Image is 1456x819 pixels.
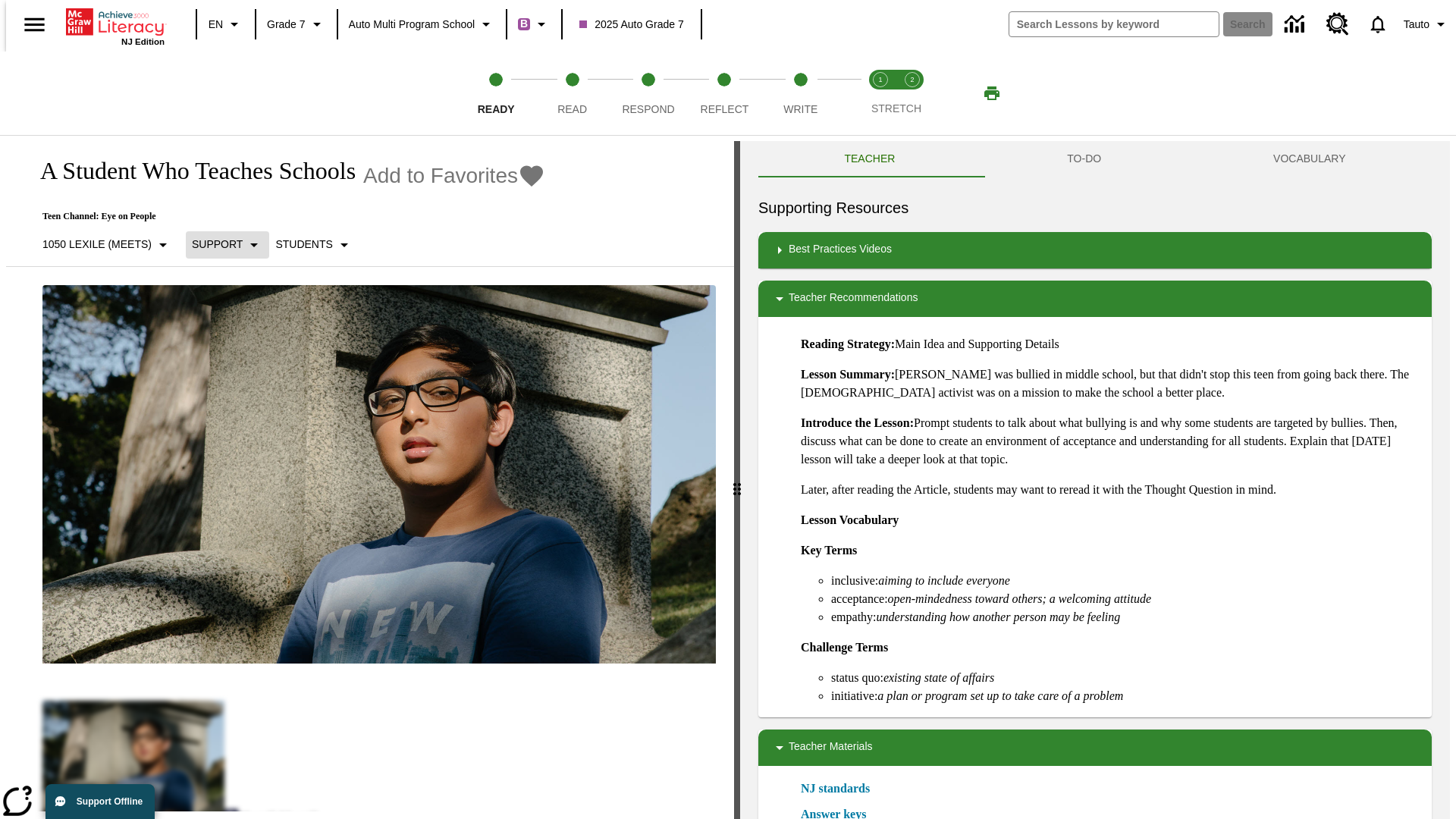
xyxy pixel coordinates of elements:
[757,52,845,135] button: Write step 5 of 5
[209,17,223,33] span: EN
[740,141,1450,819] div: activity
[42,285,716,664] img: A teenager is outside sitting near a large headstone in a cemetery.
[452,52,540,135] button: Ready step 1 of 5
[1398,11,1456,38] button: Profile/Settings
[269,231,359,259] button: Select Student
[24,211,545,222] p: Teen Channel: Eye on People
[801,481,1420,499] p: Later, after reading the Article, students may want to reread it with the Thought Question in mind.
[801,544,857,557] strong: Key Terms
[42,237,152,253] p: 1050 Lexile (Meets)
[363,164,518,188] span: Add to Favorites
[783,103,817,115] span: Write
[831,687,1420,705] li: initiative:
[1358,5,1398,44] a: Notifications
[831,608,1420,626] li: empathy:
[890,52,934,135] button: Stretch Respond step 2 of 2
[261,11,332,38] button: Grade: Grade 7, Select a grade
[343,11,502,38] button: School: Auto Multi program School, Select your school
[910,76,914,83] text: 2
[758,196,1432,220] h6: Supporting Resources
[579,17,684,33] span: 2025 Auto Grade 7
[801,780,879,798] a: NJ standards
[267,17,306,33] span: Grade 7
[77,796,143,807] span: Support Offline
[349,17,475,33] span: Auto Multi program School
[528,52,616,135] button: Read step 2 of 5
[801,337,895,350] strong: Reading Strategy:
[1009,12,1219,36] input: search field
[758,281,1432,317] div: Teacher Recommendations
[45,784,155,819] button: Support Offline
[6,141,734,811] div: reading
[801,641,888,654] strong: Challenge Terms
[877,689,1123,702] em: a plan or program set up to take care of a problem
[878,76,882,83] text: 1
[734,141,740,819] div: Press Enter or Spacebar and then press right and left arrow keys to move the slider
[680,52,768,135] button: Reflect step 4 of 5
[801,414,1420,469] p: Prompt students to talk about what bullying is and why some students are targeted by bullies. The...
[888,592,1151,605] em: open-mindedness toward others; a welcoming attitude
[801,513,899,526] strong: Lesson Vocabulary
[758,730,1432,766] div: Teacher Materials
[1317,4,1358,45] a: Resource Center, Will open in new tab
[801,368,895,381] strong: Lesson Summary:
[701,103,749,115] span: Reflect
[604,52,692,135] button: Respond step 3 of 5
[478,103,515,115] span: Ready
[801,416,914,429] strong: Introduce the Lesson:
[831,590,1420,608] li: acceptance:
[1276,4,1317,45] a: Data Center
[66,5,165,46] div: Home
[36,231,178,259] button: Select Lexile, 1050 Lexile (Meets)
[1404,17,1429,33] span: Tauto
[801,366,1420,402] p: [PERSON_NAME] was bullied in middle school, but that didn't stop this teen from going back there....
[275,237,332,253] p: Students
[831,669,1420,687] li: status quo:
[622,103,674,115] span: Respond
[512,11,557,38] button: Boost Class color is purple. Change class color
[789,290,918,308] p: Teacher Recommendations
[858,52,902,135] button: Stretch Read step 1 of 2
[981,141,1188,177] button: TO-DO
[520,14,528,33] span: B
[363,162,545,189] button: Add to Favorites - A Student Who Teaches Schools
[801,335,1420,353] p: Main Idea and Supporting Details
[831,572,1420,590] li: inclusive:
[968,80,1016,107] button: Print
[24,157,356,185] h1: A Student Who Teaches Schools
[121,37,165,46] span: NJ Edition
[789,241,892,259] p: Best Practices Videos
[789,739,873,757] p: Teacher Materials
[758,232,1432,268] div: Best Practices Videos
[557,103,587,115] span: Read
[202,11,250,38] button: Language: EN, Select a language
[871,102,921,115] span: STRETCH
[192,237,243,253] p: Support
[186,231,269,259] button: Scaffolds, Support
[1188,141,1432,177] button: VOCABULARY
[877,610,1121,623] em: understanding how another person may be feeling
[12,2,57,47] button: Open side menu
[878,574,1010,587] em: aiming to include everyone
[883,671,994,684] em: existing state of affairs
[758,141,981,177] button: Teacher
[758,141,1432,177] div: Instructional Panel Tabs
